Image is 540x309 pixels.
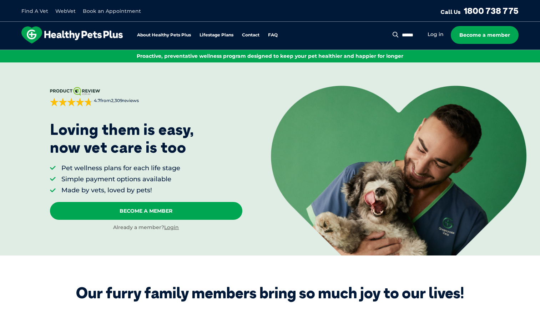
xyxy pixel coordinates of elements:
div: Our furry family members bring so much joy to our lives! [76,284,464,302]
a: Become a member [451,26,519,44]
a: About Healthy Pets Plus [137,33,191,37]
li: Pet wellness plans for each life stage [61,164,180,173]
p: Loving them is easy, now vet care is too [50,121,194,157]
li: Made by vets, loved by pets! [61,186,180,195]
a: Become A Member [50,202,242,220]
span: 2,309 reviews [111,98,139,103]
a: Contact [242,33,259,37]
img: <p>Loving them is easy, <br /> now vet care is too</p> [271,86,527,256]
a: Find A Vet [21,8,48,14]
span: Call Us [440,8,461,15]
a: Call Us1800 738 775 [440,5,519,16]
button: Search [391,31,400,38]
div: Already a member? [50,224,242,231]
img: hpp-logo [21,26,123,44]
strong: 4.7 [94,98,100,103]
a: Lifestage Plans [200,33,233,37]
a: FAQ [268,33,278,37]
span: from [93,98,139,104]
a: WebVet [55,8,76,14]
a: Log in [428,31,444,38]
a: 4.7from2,309reviews [50,87,242,106]
a: Login [164,224,179,231]
li: Simple payment options available [61,175,180,184]
a: Book an Appointment [83,8,141,14]
div: 4.7 out of 5 stars [50,98,93,106]
span: Proactive, preventative wellness program designed to keep your pet healthier and happier for longer [137,53,403,59]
